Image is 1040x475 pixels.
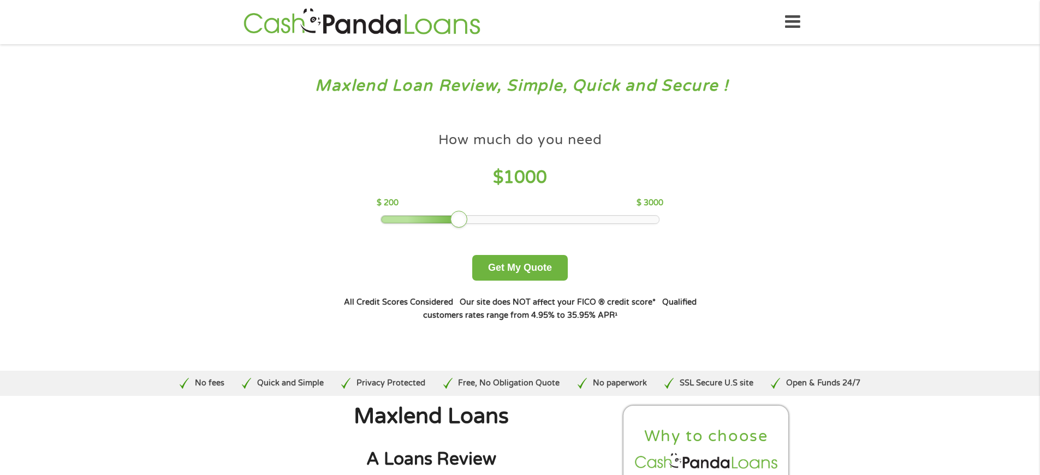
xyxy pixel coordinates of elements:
h4: How much do you need [438,131,602,149]
img: GetLoanNow Logo [240,7,484,38]
h3: Maxlend Loan Review, Simple, Quick and Secure ! [32,76,1009,96]
strong: All Credit Scores Considered [344,298,453,307]
strong: Qualified customers rates range from 4.95% to 35.95% APR¹ [423,298,697,320]
p: Open & Funds 24/7 [786,377,860,389]
p: Quick and Simple [257,377,324,389]
h2: Why to choose [633,426,780,447]
strong: Our site does NOT affect your FICO ® credit score* [460,298,656,307]
p: Free, No Obligation Quote [458,377,560,389]
p: SSL Secure U.S site [680,377,753,389]
p: $ 200 [377,197,399,209]
h2: A Loans Review [250,448,613,471]
p: No fees [195,377,224,389]
button: Get My Quote [472,255,568,281]
span: 1000 [503,167,547,188]
span: Maxlend Loans [354,403,509,429]
p: No paperwork [593,377,647,389]
p: Privacy Protected [356,377,425,389]
h4: $ [377,167,663,189]
p: $ 3000 [637,197,663,209]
